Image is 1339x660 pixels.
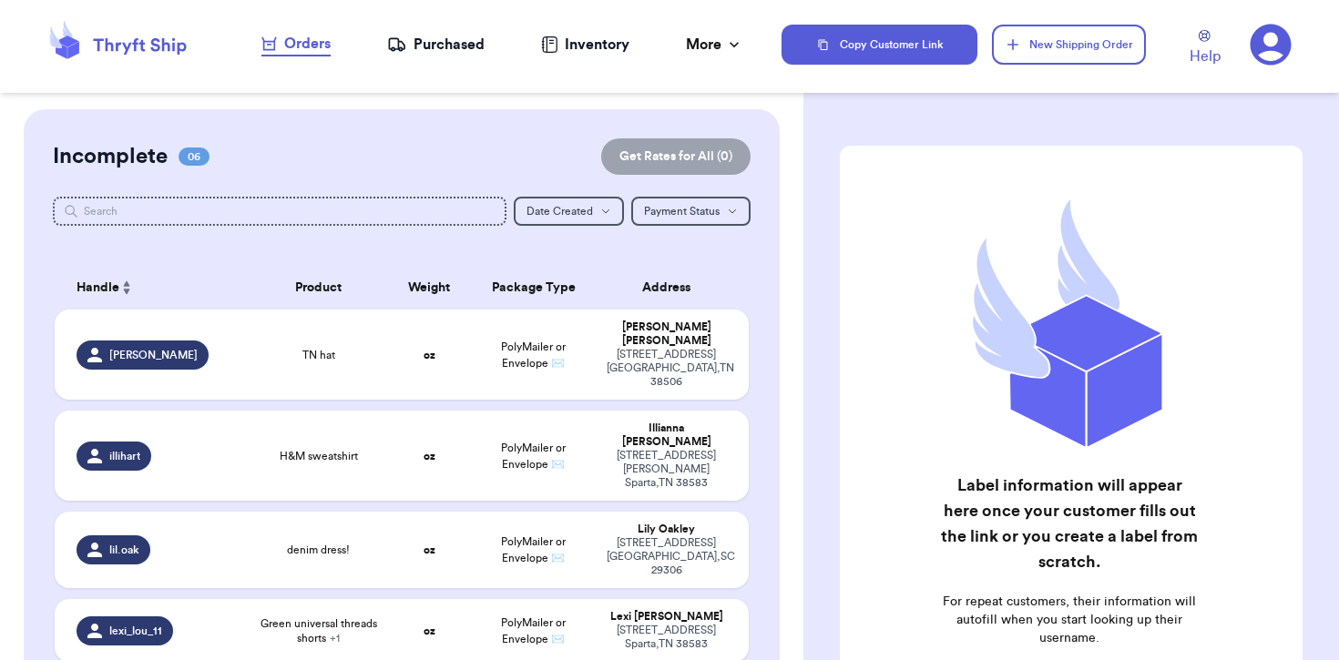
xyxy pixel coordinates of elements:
span: 06 [179,147,210,166]
span: Payment Status [644,206,720,217]
strong: oz [424,451,435,462]
div: [PERSON_NAME] [PERSON_NAME] [607,320,726,348]
div: [STREET_ADDRESS] [GEOGRAPHIC_DATA] , SC 29306 [607,536,726,577]
span: PolyMailer or Envelope ✉️ [501,442,566,470]
span: + 1 [330,633,340,644]
span: PolyMailer or Envelope ✉️ [501,536,566,564]
h2: Label information will appear here once your customer fills out the link or you create a label fr... [940,472,1198,574]
th: Product [250,266,388,310]
a: Purchased [387,34,485,56]
div: [STREET_ADDRESS] Sparta , TN 38583 [607,624,726,651]
th: Address [596,266,748,310]
span: PolyMailer or Envelope ✉️ [501,341,566,369]
div: Orders [261,33,331,55]
h2: Incomplete [53,142,168,171]
a: Orders [261,33,331,56]
span: Date Created [526,206,593,217]
div: [STREET_ADDRESS] [GEOGRAPHIC_DATA] , TN 38506 [607,348,726,389]
span: H&M sweatshirt [280,449,358,463]
span: PolyMailer or Envelope ✉️ [501,617,566,645]
strong: oz [424,350,435,360]
span: [PERSON_NAME] [109,348,198,362]
a: Inventory [541,34,629,56]
button: Sort ascending [119,277,134,299]
th: Weight [388,266,471,310]
p: For repeat customers, their information will autofill when you start looking up their username. [940,593,1198,647]
button: New Shipping Order [992,25,1145,65]
button: Copy Customer Link [782,25,978,65]
button: Date Created [514,197,624,226]
a: Help [1190,30,1221,67]
div: Illianna [PERSON_NAME] [607,421,726,449]
button: Get Rates for All (0) [601,138,751,175]
span: illihart [109,449,140,463]
span: lexi_lou_11 [109,624,162,638]
div: Lexi [PERSON_NAME] [607,610,726,624]
button: Payment Status [631,197,751,226]
div: More [686,34,743,56]
strong: oz [424,625,435,636]
span: TN hat [302,348,335,362]
input: Search [53,197,506,226]
th: Package Type [471,266,596,310]
span: Help [1190,46,1221,67]
span: lil.oak [109,543,139,557]
span: denim dress! [287,543,350,557]
strong: oz [424,544,435,555]
div: Lily Oakley [607,523,726,536]
span: Green universal threads shorts [261,616,377,645]
span: Handle [77,279,119,298]
div: [STREET_ADDRESS][PERSON_NAME] Sparta , TN 38583 [607,449,726,490]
